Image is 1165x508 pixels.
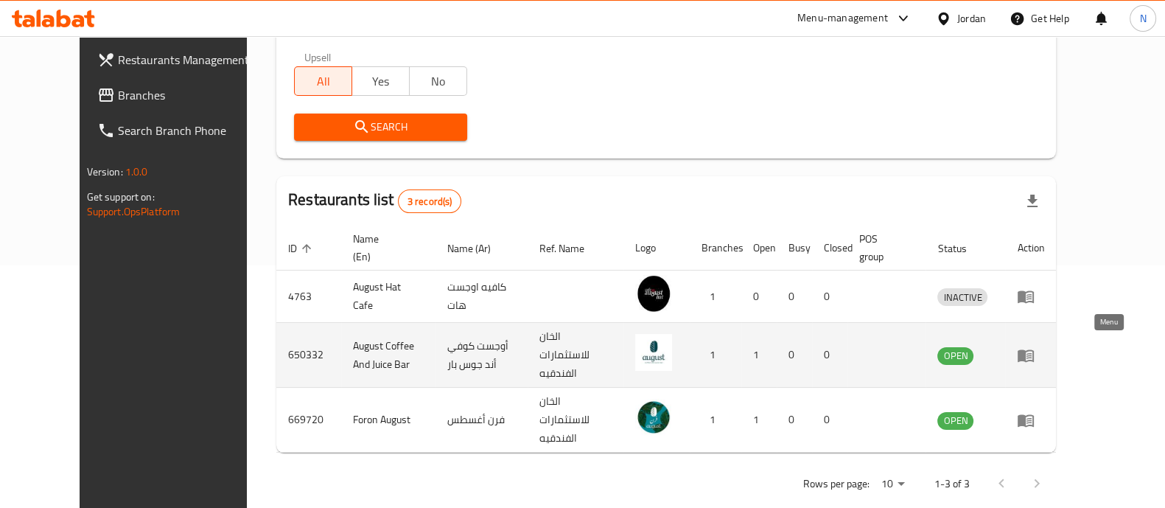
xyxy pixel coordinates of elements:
[118,86,262,104] span: Branches
[741,226,777,271] th: Open
[306,118,455,136] span: Search
[301,71,346,92] span: All
[937,288,987,306] div: INACTIVE
[85,77,274,113] a: Branches
[623,226,690,271] th: Logo
[777,388,812,453] td: 0
[690,323,741,388] td: 1
[539,240,604,257] span: Ref. Name
[802,475,869,493] p: Rows per page:
[635,275,672,312] img: August Hat Cafe
[85,113,274,148] a: Search Branch Phone
[937,289,987,306] span: INACTIVE
[1017,288,1044,305] div: Menu
[399,195,461,209] span: 3 record(s)
[777,323,812,388] td: 0
[409,66,467,96] button: No
[1139,10,1146,27] span: N
[435,388,528,453] td: فرن أغسطس
[118,122,262,139] span: Search Branch Phone
[528,323,623,388] td: الخان للاستثمارات الفندقيه
[797,10,888,27] div: Menu-management
[304,52,332,62] label: Upsell
[937,347,973,364] span: OPEN
[276,323,341,388] td: 650332
[276,226,1056,453] table: enhanced table
[294,114,467,141] button: Search
[288,189,461,213] h2: Restaurants list
[937,240,985,257] span: Status
[690,388,741,453] td: 1
[1015,184,1050,219] div: Export file
[859,230,908,265] span: POS group
[276,388,341,453] td: 669720
[741,271,777,323] td: 0
[1005,226,1056,271] th: Action
[957,10,986,27] div: Jordan
[812,323,847,388] td: 0
[87,202,181,221] a: Support.OpsPlatform
[741,388,777,453] td: 1
[358,71,404,92] span: Yes
[398,189,462,213] div: Total records count
[934,475,969,493] p: 1-3 of 3
[87,162,123,181] span: Version:
[635,334,672,371] img: August Coffee And Juice Bar
[741,323,777,388] td: 1
[351,66,410,96] button: Yes
[1017,411,1044,429] div: Menu
[118,51,262,69] span: Restaurants Management
[125,162,148,181] span: 1.0.0
[875,473,910,495] div: Rows per page:
[812,226,847,271] th: Closed
[635,399,672,436] img: Foron August
[447,240,510,257] span: Name (Ar)
[85,42,274,77] a: Restaurants Management
[87,187,155,206] span: Get support on:
[341,271,435,323] td: August Hat Cafe
[288,240,316,257] span: ID
[416,71,461,92] span: No
[276,271,341,323] td: 4763
[341,388,435,453] td: Foron August
[812,388,847,453] td: 0
[777,226,812,271] th: Busy
[812,271,847,323] td: 0
[341,323,435,388] td: August Coffee And Juice Bar
[528,388,623,453] td: الخان للاستثمارات الفندقيه
[294,66,352,96] button: All
[435,271,528,323] td: كافيه اوجست هات
[353,230,418,265] span: Name (En)
[435,323,528,388] td: أوجست كوفي أند جوس بار
[777,271,812,323] td: 0
[690,226,741,271] th: Branches
[690,271,741,323] td: 1
[937,412,973,429] span: OPEN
